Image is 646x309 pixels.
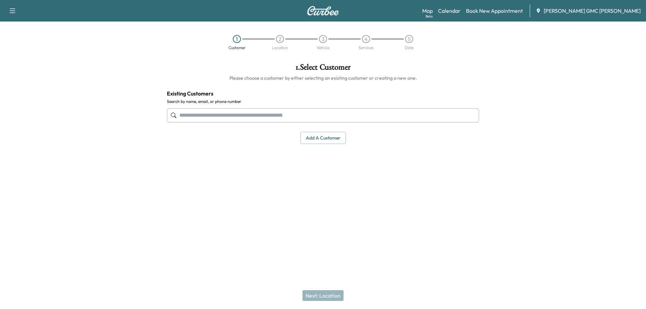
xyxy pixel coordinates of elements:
button: Add a customer [300,132,346,144]
div: 5 [405,35,413,43]
div: 2 [276,35,284,43]
a: Book New Appointment [466,7,523,15]
div: Services [359,46,373,50]
div: 4 [362,35,370,43]
a: MapBeta [422,7,433,15]
div: 1 [233,35,241,43]
div: 3 [319,35,327,43]
div: Vehicle [317,46,329,50]
a: Calendar [438,7,461,15]
div: Customer [228,46,246,50]
img: Curbee Logo [307,6,339,15]
label: Search by name, email, or phone number [167,99,479,104]
div: Beta [426,14,433,19]
span: [PERSON_NAME] GMC [PERSON_NAME] [544,7,641,15]
h6: Please choose a customer by either selecting an existing customer or creating a new one. [167,75,479,81]
div: Location [272,46,288,50]
h1: 1 . Select Customer [167,63,479,75]
h4: Existing Customers [167,89,479,98]
div: Date [405,46,414,50]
